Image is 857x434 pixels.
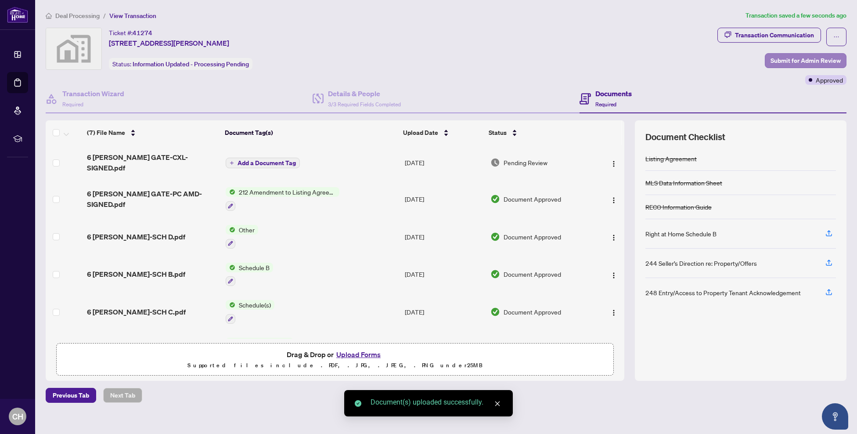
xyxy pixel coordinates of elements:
[334,349,383,360] button: Upload Forms
[109,28,152,38] div: Ticket #:
[62,101,83,108] span: Required
[226,225,258,249] button: Status IconOther
[610,160,617,167] img: Logo
[607,305,621,319] button: Logo
[226,157,300,169] button: Add a Document Tag
[504,232,561,242] span: Document Approved
[401,218,487,256] td: [DATE]
[355,400,361,407] span: check-circle
[12,410,23,423] span: CH
[494,401,501,407] span: close
[235,263,273,272] span: Schedule B
[46,28,101,69] img: svg%3e
[226,338,344,362] button: Status IconListing Agreement
[645,178,722,188] div: MLS Data Information Sheet
[645,229,717,239] div: Right at Home Schedule B
[46,13,52,19] span: home
[87,128,125,137] span: (7) File Name
[226,158,300,168] button: Add a Document Tag
[55,12,100,20] span: Deal Processing
[371,397,502,408] div: Document(s) uploaded successfully.
[226,338,235,347] img: Status Icon
[403,128,438,137] span: Upload Date
[717,28,821,43] button: Transaction Communication
[504,158,547,167] span: Pending Review
[226,187,235,197] img: Status Icon
[87,152,219,173] span: 6 [PERSON_NAME] GATE-CXL-SIGNED.pdf
[226,263,273,286] button: Status IconSchedule B
[822,403,848,430] button: Open asap
[771,54,841,68] span: Submit for Admin Review
[504,307,561,317] span: Document Approved
[83,120,221,145] th: (7) File Name
[401,145,487,180] td: [DATE]
[490,269,500,279] img: Document Status
[493,399,502,409] a: Close
[607,192,621,206] button: Logo
[401,331,487,369] td: [DATE]
[238,160,296,166] span: Add a Document Tag
[610,309,617,316] img: Logo
[87,307,186,317] span: 6 [PERSON_NAME]-SCH C.pdf
[400,120,485,145] th: Upload Date
[833,34,839,40] span: ellipsis
[53,388,89,402] span: Previous Tab
[133,60,249,68] span: Information Updated - Processing Pending
[645,288,801,297] div: 248 Entry/Access to Property Tenant Acknowledgement
[103,11,106,21] li: /
[46,388,96,403] button: Previous Tab
[57,344,613,376] span: Drag & Drop orUpload FormsSupported files include .PDF, .JPG, .JPEG, .PNG under25MB
[490,232,500,242] img: Document Status
[235,300,274,310] span: Schedule(s)
[287,349,383,360] span: Drag & Drop or
[401,293,487,331] td: [DATE]
[401,180,487,218] td: [DATE]
[401,256,487,293] td: [DATE]
[765,53,846,68] button: Submit for Admin Review
[645,202,712,212] div: RECO Information Guide
[235,187,339,197] span: 212 Amendment to Listing Agreement - Authority to Offer for Lease Price Change/Extension/Amendmen...
[607,156,621,170] button: Logo
[610,272,617,279] img: Logo
[610,234,617,241] img: Logo
[645,154,697,163] div: Listing Agreement
[607,267,621,281] button: Logo
[595,101,616,108] span: Required
[221,120,400,145] th: Document Tag(s)
[230,161,234,165] span: plus
[235,338,294,347] span: Listing Agreement
[816,75,843,85] span: Approved
[328,101,401,108] span: 3/3 Required Fields Completed
[7,7,28,23] img: logo
[735,28,814,42] div: Transaction Communication
[226,300,235,310] img: Status Icon
[87,231,185,242] span: 6 [PERSON_NAME]-SCH D.pdf
[607,230,621,244] button: Logo
[745,11,846,21] article: Transaction saved a few seconds ago
[226,263,235,272] img: Status Icon
[226,187,339,211] button: Status Icon212 Amendment to Listing Agreement - Authority to Offer for Lease Price Change/Extensi...
[490,194,500,204] img: Document Status
[328,88,401,99] h4: Details & People
[490,307,500,317] img: Document Status
[490,158,500,167] img: Document Status
[87,269,185,279] span: 6 [PERSON_NAME]-SCH B.pdf
[62,88,124,99] h4: Transaction Wizard
[226,225,235,235] img: Status Icon
[226,300,274,324] button: Status IconSchedule(s)
[645,258,757,268] div: 244 Seller’s Direction re: Property/Offers
[109,12,156,20] span: View Transaction
[103,388,142,403] button: Next Tab
[485,120,592,145] th: Status
[109,58,252,70] div: Status:
[235,225,258,235] span: Other
[489,128,507,137] span: Status
[645,131,725,143] span: Document Checklist
[610,197,617,204] img: Logo
[87,188,219,210] span: 6 [PERSON_NAME] GATE-PC AMD-SIGNED.pdf
[595,88,632,99] h4: Documents
[504,194,561,204] span: Document Approved
[109,38,229,48] span: [STREET_ADDRESS][PERSON_NAME]
[62,360,608,371] p: Supported files include .PDF, .JPG, .JPEG, .PNG under 25 MB
[133,29,152,37] span: 41274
